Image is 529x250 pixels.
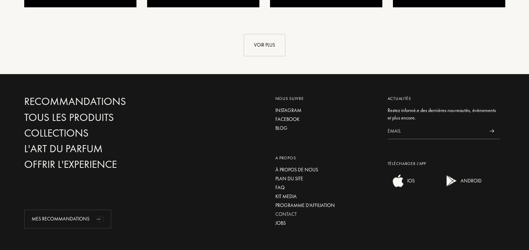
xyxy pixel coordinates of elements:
img: android app [445,174,459,188]
div: Télécharger L’app [388,160,500,167]
a: À propos de nous [275,166,377,174]
a: android appANDROID [441,183,482,189]
a: FAQ [275,184,377,191]
div: Mes Recommandations [24,209,111,228]
a: Tous les produits [24,111,177,124]
a: Recommandations [24,95,177,108]
img: ios app [391,174,405,188]
div: Actualités [388,95,500,102]
a: Programme d’affiliation [275,202,377,209]
a: Instagram [275,107,377,114]
a: ios appIOS [388,183,415,189]
a: Kit media [275,193,377,200]
img: news_send.svg [489,129,494,133]
a: Plan du site [275,175,377,182]
div: Voir plus [244,34,285,56]
a: Facebook [275,116,377,123]
a: Collections [24,127,177,139]
div: Restez informé.e des dernières nouveautés, évènements et plus encore. [388,107,500,122]
div: ANDROID [459,174,482,188]
a: Offrir l'experience [24,158,177,171]
input: Email [388,123,484,139]
a: Blog [275,124,377,132]
div: animation [94,212,108,226]
a: L'Art du Parfum [24,143,177,155]
div: IOS [405,174,415,188]
div: Nous suivre [275,95,377,102]
a: Contact [275,211,377,218]
div: A propos [275,155,377,161]
a: Jobs [275,219,377,227]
